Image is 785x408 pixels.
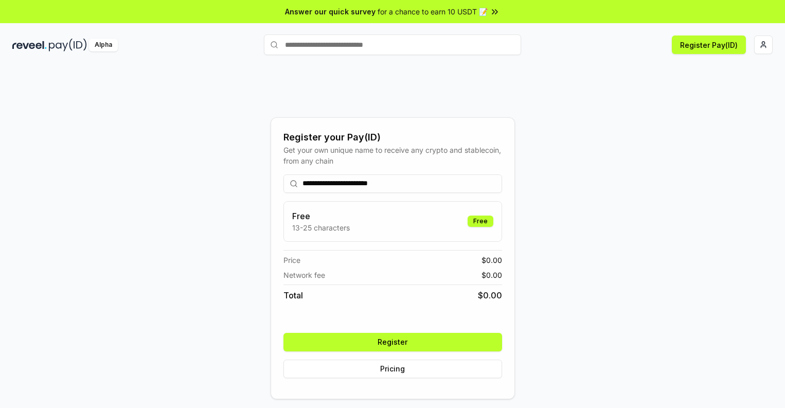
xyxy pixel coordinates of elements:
[283,360,502,378] button: Pricing
[49,39,87,51] img: pay_id
[378,6,488,17] span: for a chance to earn 10 USDT 📝
[481,270,502,280] span: $ 0.00
[283,270,325,280] span: Network fee
[12,39,47,51] img: reveel_dark
[481,255,502,265] span: $ 0.00
[283,130,502,145] div: Register your Pay(ID)
[468,216,493,227] div: Free
[285,6,376,17] span: Answer our quick survey
[478,289,502,301] span: $ 0.00
[283,289,303,301] span: Total
[283,333,502,351] button: Register
[292,210,350,222] h3: Free
[283,145,502,166] div: Get your own unique name to receive any crypto and stablecoin, from any chain
[672,36,746,54] button: Register Pay(ID)
[283,255,300,265] span: Price
[89,39,118,51] div: Alpha
[292,222,350,233] p: 13-25 characters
